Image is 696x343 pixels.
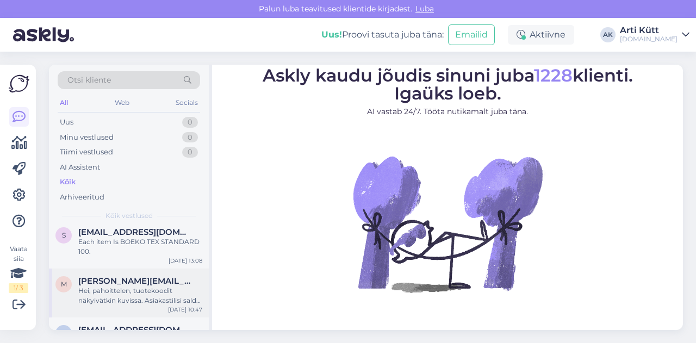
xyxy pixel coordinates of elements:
button: Emailid [448,24,495,45]
div: 0 [182,132,198,143]
span: Askly kaudu jõudis sinuni juba klienti. Igaüks loeb. [263,64,633,103]
span: s [62,231,66,239]
div: [DATE] 13:08 [169,257,202,265]
div: [DATE] 10:47 [168,305,202,314]
div: AK [600,27,616,42]
div: [DOMAIN_NAME] [620,35,678,43]
div: Tiimi vestlused [60,147,113,158]
div: Uus [60,117,73,128]
img: Askly Logo [9,73,29,94]
div: Minu vestlused [60,132,114,143]
div: Aktiivne [508,25,574,45]
div: All [58,96,70,110]
div: 0 [182,147,198,158]
img: No Chat active [350,126,545,321]
span: sirpa_123@outlook.com [78,227,191,237]
div: Kõik [60,177,76,188]
p: AI vastab 24/7. Tööta nutikamalt juba täna. [263,105,633,117]
div: 0 [182,117,198,128]
span: 1228 [534,64,573,85]
span: Luba [412,4,437,14]
div: Proovi tasuta juba täna: [321,28,444,41]
b: Uus! [321,29,342,40]
a: Arti Kütt[DOMAIN_NAME] [620,26,689,43]
div: Each item Is BOEKO TEX STANDARD 100. [78,237,202,257]
span: a [61,329,66,337]
span: aho.timo@icloud.com [78,325,191,335]
span: Kõik vestlused [105,211,153,221]
div: Arhiveeritud [60,192,104,203]
div: AI Assistent [60,162,100,173]
div: 1 / 3 [9,283,28,293]
div: Vaata siia [9,244,28,293]
div: Hei, pahoittelen, tuotekoodit näkyivätkin kuvissa. Asiakastilisi saldo on 500,00 €, jonka saat al... [78,286,202,305]
span: Mihhail.medik@gmail.com [78,276,191,286]
span: M [61,280,67,288]
div: Socials [173,96,200,110]
div: Arti Kütt [620,26,678,35]
div: Web [113,96,132,110]
span: Otsi kliente [67,74,111,86]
